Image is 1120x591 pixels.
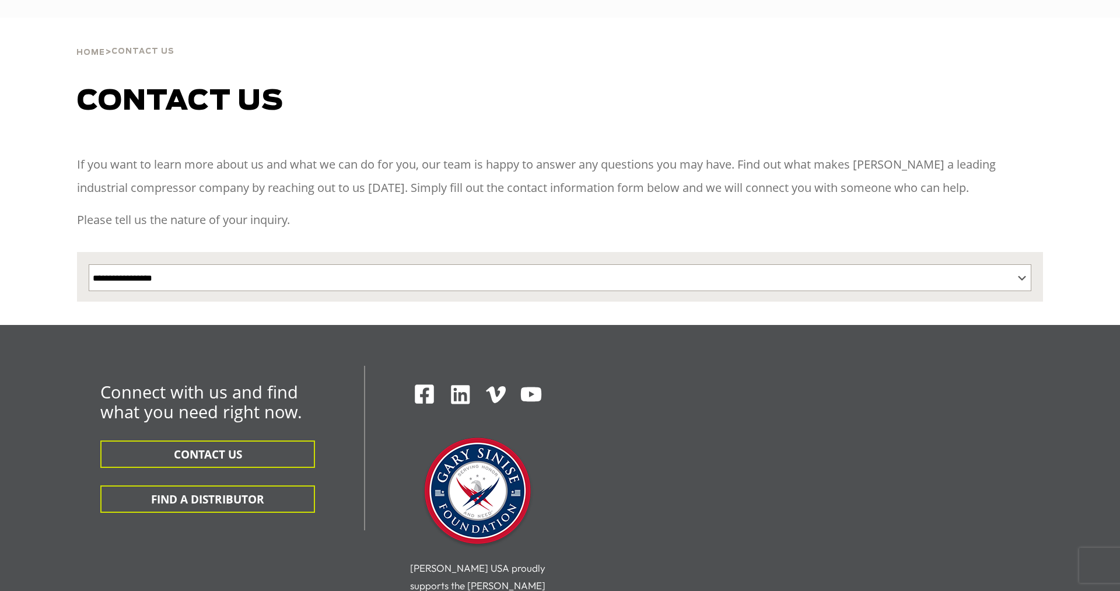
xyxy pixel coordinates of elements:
button: CONTACT US [100,440,315,468]
img: Linkedin [449,383,472,406]
img: Youtube [520,383,542,406]
span: Home [76,49,105,57]
p: Please tell us the nature of your inquiry. [77,208,1043,232]
a: Home [76,47,105,57]
img: Facebook [414,383,435,405]
button: FIND A DISTRIBUTOR [100,485,315,513]
span: Contact Us [111,48,174,55]
img: Gary Sinise Foundation [419,434,536,551]
span: Contact us [77,88,283,116]
p: If you want to learn more about us and what we can do for you, our team is happy to answer any qu... [77,153,1043,200]
img: Vimeo [486,386,506,403]
div: > [76,18,174,62]
span: Connect with us and find what you need right now. [100,380,302,423]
